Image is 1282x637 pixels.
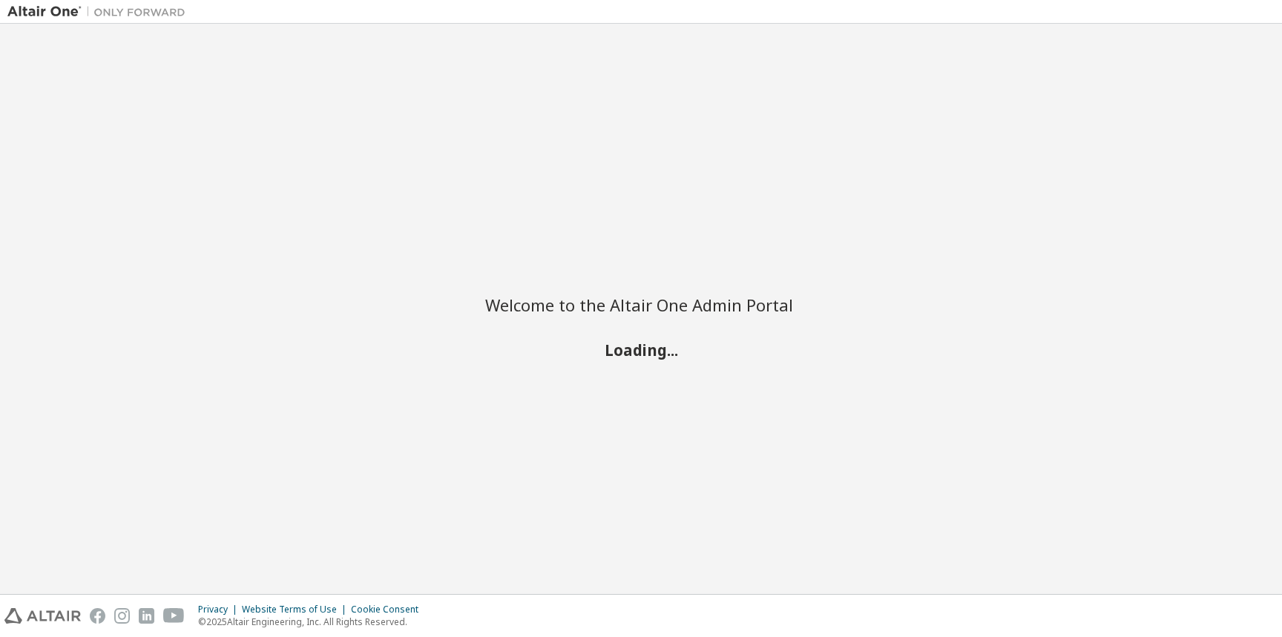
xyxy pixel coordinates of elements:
[198,615,427,628] p: © 2025 Altair Engineering, Inc. All Rights Reserved.
[114,608,130,624] img: instagram.svg
[242,604,351,615] div: Website Terms of Use
[198,604,242,615] div: Privacy
[351,604,427,615] div: Cookie Consent
[139,608,154,624] img: linkedin.svg
[90,608,105,624] img: facebook.svg
[163,608,185,624] img: youtube.svg
[485,340,797,359] h2: Loading...
[7,4,193,19] img: Altair One
[4,608,81,624] img: altair_logo.svg
[485,294,797,315] h2: Welcome to the Altair One Admin Portal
